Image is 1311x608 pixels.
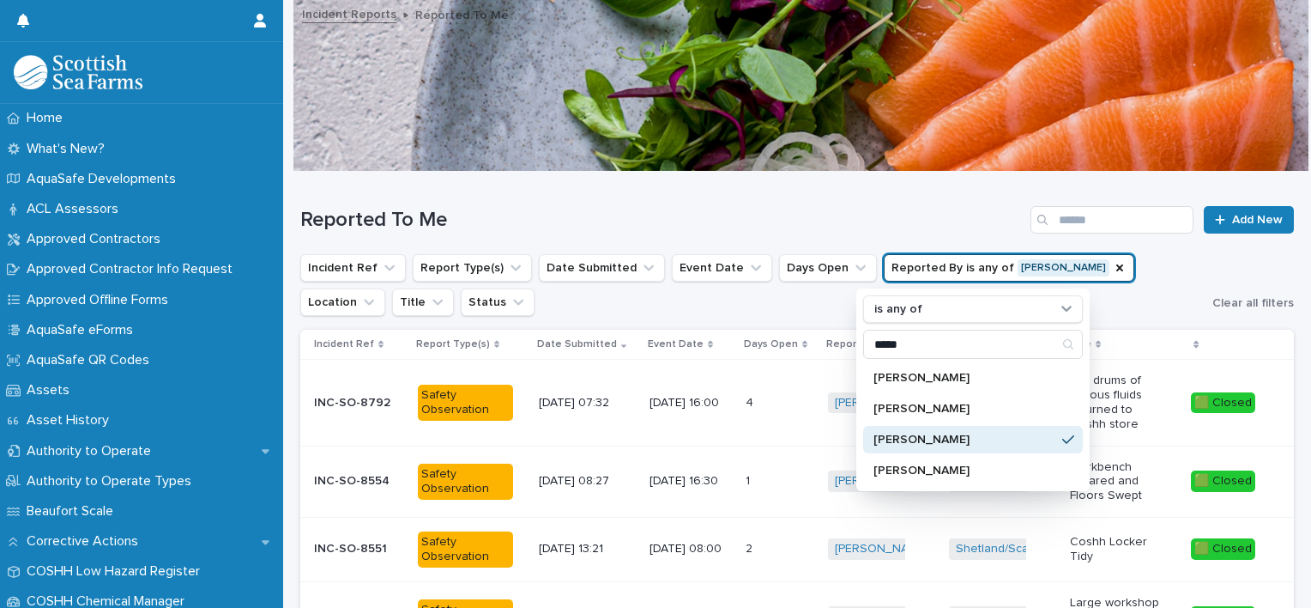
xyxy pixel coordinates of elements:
[314,538,390,556] p: INC-SO-8551
[648,335,704,354] p: Event Date
[1070,535,1165,564] p: Coshh Locker Tidy
[1205,290,1294,316] button: Clear all filters
[20,171,190,187] p: AquaSafe Developments
[314,392,394,410] p: INC-SO-8792
[539,396,634,410] p: [DATE] 07:32
[300,517,1294,581] tr: INC-SO-8551INC-SO-8551 Safety Observation[DATE] 13:21[DATE] 08:0022 [PERSON_NAME] Shetland/Scallo...
[300,254,406,282] button: Incident Ref
[20,412,123,429] p: Asset History
[873,434,1055,446] p: [PERSON_NAME]
[835,396,928,410] a: [PERSON_NAME]
[1191,471,1255,492] div: 🟩 Closed
[1191,392,1255,414] div: 🟩 Closed
[20,292,182,308] p: Approved Offline Forms
[20,473,205,489] p: Authority to Operate Types
[392,289,454,316] button: Title
[20,443,165,459] p: Authority to Operate
[884,254,1134,282] button: Reported By
[300,360,1294,446] tr: INC-SO-8792INC-SO-8792 Safety Observation[DATE] 07:32[DATE] 16:0044 [PERSON_NAME] Shetland/Scallo...
[314,471,393,489] p: INC-SO-8554
[413,254,532,282] button: Report Type(s)
[302,3,396,23] a: Incident Reports
[539,542,634,556] p: [DATE] 13:21
[300,289,385,316] button: Location
[864,331,1082,358] input: Search
[539,474,634,489] p: [DATE] 08:27
[835,474,928,489] a: [PERSON_NAME]
[461,289,535,316] button: Status
[746,471,753,489] p: 1
[20,533,152,550] p: Corrective Actions
[873,403,1055,415] p: [PERSON_NAME]
[956,542,1191,556] a: Shetland/Scalloway Engineering Workshop
[20,563,214,580] p: COSHH Low Hazard Register
[20,141,118,157] p: What's New?
[20,322,147,338] p: AquaSafe eForms
[20,261,246,277] p: Approved Contractor Info Request
[1212,297,1294,309] span: Clear all filters
[20,201,132,217] p: ACL Assessors
[300,446,1294,517] tr: INC-SO-8554INC-SO-8554 Safety Observation[DATE] 08:27[DATE] 16:3011 [PERSON_NAME] Shetland/Scallo...
[20,503,127,520] p: Beaufort Scale
[418,532,513,568] div: Safety Observation
[14,55,142,89] img: bPIBxiqnSb2ggTQWdOVV
[415,4,509,23] p: Reported To Me
[835,542,928,556] a: [PERSON_NAME]
[873,465,1055,477] p: [PERSON_NAME]
[416,335,490,354] p: Report Type(s)
[863,330,1083,359] div: Search
[20,110,76,126] p: Home
[779,254,877,282] button: Days Open
[746,538,756,556] p: 2
[873,372,1055,384] p: [PERSON_NAME]
[1070,460,1165,503] p: Workbench Cleared and Floors Swept
[826,335,888,354] p: Reported By
[744,335,798,354] p: Days Open
[746,392,757,410] p: 4
[418,385,513,421] div: Safety Observation
[1191,538,1255,560] div: 🟩 Closed
[314,335,374,354] p: Incident Ref
[20,352,163,368] p: AquaSafe QR Codes
[649,474,732,489] p: [DATE] 16:30
[20,231,174,247] p: Approved Contractors
[1204,206,1294,234] a: Add New
[539,254,665,282] button: Date Submitted
[537,335,617,354] p: Date Submitted
[1070,374,1165,431] p: 25L drums of various fluids returned to Coshh store
[1030,206,1193,234] input: Search
[300,208,1024,233] h1: Reported To Me
[649,542,732,556] p: [DATE] 08:00
[20,382,83,398] p: Assets
[1232,214,1283,226] span: Add New
[672,254,772,282] button: Event Date
[649,396,732,410] p: [DATE] 16:00
[874,302,922,317] p: is any of
[418,464,513,500] div: Safety Observation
